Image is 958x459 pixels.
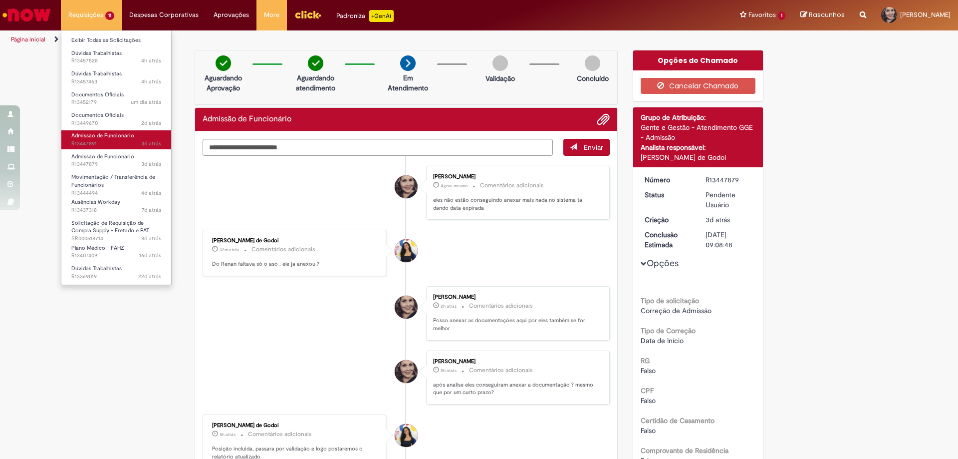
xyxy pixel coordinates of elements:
[11,35,45,43] a: Página inicial
[141,140,161,147] time: 26/08/2025 11:39:19
[748,10,776,20] span: Favoritos
[61,110,171,128] a: Aberto R13449670 : Documentos Oficiais
[61,30,172,285] ul: Requisições
[220,432,236,438] time: 28/08/2025 10:37:42
[641,296,699,305] b: Tipo de solicitação
[220,247,239,253] span: 32m atrás
[800,10,845,20] a: Rascunhos
[131,98,161,106] span: um dia atrás
[61,35,171,46] a: Exibir Todas as Solicitações
[1,5,52,25] img: ServiceNow
[641,122,756,142] div: Gente e Gestão - Atendimento GGE - Admissão
[71,198,120,206] span: Ausências Workday
[141,78,161,85] time: 28/08/2025 12:01:56
[71,78,161,86] span: R13457463
[61,243,171,261] a: Aberto R13407409 : Plano Médico - FAHZ
[141,119,161,127] span: 2d atrás
[71,132,134,139] span: Admissão de Funcionário
[251,245,315,254] small: Comentários adicionais
[597,113,610,126] button: Adicionar anexos
[469,302,533,310] small: Comentários adicionais
[71,57,161,65] span: R13457528
[584,143,603,152] span: Enviar
[71,111,124,119] span: Documentos Oficiais
[131,98,161,106] time: 27/08/2025 12:16:52
[433,294,599,300] div: [PERSON_NAME]
[577,73,609,83] p: Concluído
[485,73,515,83] p: Validação
[641,326,696,335] b: Tipo de Correção
[480,181,544,190] small: Comentários adicionais
[706,190,752,210] div: Pendente Usuário
[141,119,161,127] time: 26/08/2025 16:46:41
[441,303,457,309] time: 28/08/2025 13:33:16
[71,189,161,197] span: R13444494
[706,175,752,185] div: R13447879
[395,424,418,447] div: Ana Santos de Godoi
[71,252,161,260] span: R13407409
[61,48,171,66] a: Aberto R13457528 : Dúvidas Trabalhistas
[71,273,161,281] span: R13369019
[585,55,600,71] img: img-circle-grey.png
[336,10,394,22] div: Padroniza
[105,11,114,20] span: 11
[441,368,457,374] time: 28/08/2025 11:12:52
[248,430,312,439] small: Comentários adicionais
[212,238,378,244] div: [PERSON_NAME] de Godoi
[61,151,171,170] a: Aberto R13447879 : Admissão de Funcionário
[778,11,785,20] span: 1
[61,172,171,193] a: Aberto R13444494 : Movimentação / Transferência de Funcionários
[706,230,752,250] div: [DATE] 09:08:48
[71,70,122,77] span: Dúvidas Trabalhistas
[395,296,418,319] div: Renata Luciane De Souza Faria Conrado
[641,416,715,425] b: Certidão de Casamento
[641,142,756,152] div: Analista responsável:
[61,263,171,282] a: Aberto R13369019 : Dúvidas Trabalhistas
[212,423,378,429] div: [PERSON_NAME] de Godoi
[433,174,599,180] div: [PERSON_NAME]
[637,215,699,225] dt: Criação
[203,139,553,156] textarea: Digite sua mensagem aqui...
[203,115,291,124] h2: Admissão de Funcionário Histórico de tíquete
[637,230,699,250] dt: Conclusão Estimada
[641,426,656,435] span: Falso
[563,139,610,156] button: Enviar
[641,152,756,162] div: [PERSON_NAME] de Godoi
[71,98,161,106] span: R13452179
[637,190,699,200] dt: Status
[61,218,171,239] a: Aberto SR000518714 : Solicitação de Requisição de Compra Supply - Fretado e PAT
[71,160,161,168] span: R13447879
[141,235,161,242] span: 8d atrás
[369,10,394,22] p: +GenAi
[433,381,599,397] p: após analise eles conseguiram anexar a documentação ? mesmo que por um curto prazo?
[492,55,508,71] img: img-circle-grey.png
[71,265,122,272] span: Dúvidas Trabalhistas
[71,119,161,127] span: R13449670
[141,235,161,242] time: 20/08/2025 18:23:31
[637,175,699,185] dt: Número
[641,446,728,455] b: Comprovante de Residência
[900,10,951,19] span: [PERSON_NAME]
[141,78,161,85] span: 4h atrás
[433,196,599,212] p: eles não estão conseguindo anexar mais nada no sistema ta dando data expirada
[71,49,122,57] span: Dúvidas Trabalhistas
[441,183,468,189] time: 28/08/2025 15:58:20
[71,219,149,235] span: Solicitação de Requisição de Compra Supply - Fretado e PAT
[441,368,457,374] span: 5h atrás
[641,336,684,345] span: Data de Início
[706,215,730,224] time: 26/08/2025 11:37:28
[61,130,171,149] a: Aberto R13447891 : Admissão de Funcionário
[641,78,756,94] button: Cancelar Chamado
[469,366,533,375] small: Comentários adicionais
[216,55,231,71] img: check-circle-green.png
[441,183,468,189] span: Agora mesmo
[433,317,599,332] p: Posso anexar as documentações aqui por eles também se for melhor
[441,303,457,309] span: 2h atrás
[706,215,730,224] span: 3d atrás
[142,206,161,214] span: 7d atrás
[641,396,656,405] span: Falso
[61,89,171,108] a: Aberto R13452179 : Documentos Oficiais
[395,239,418,262] div: Ana Santos de Godoi
[71,235,161,243] span: SR000518714
[61,197,171,215] a: Aberto R13437318 : Ausências Workday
